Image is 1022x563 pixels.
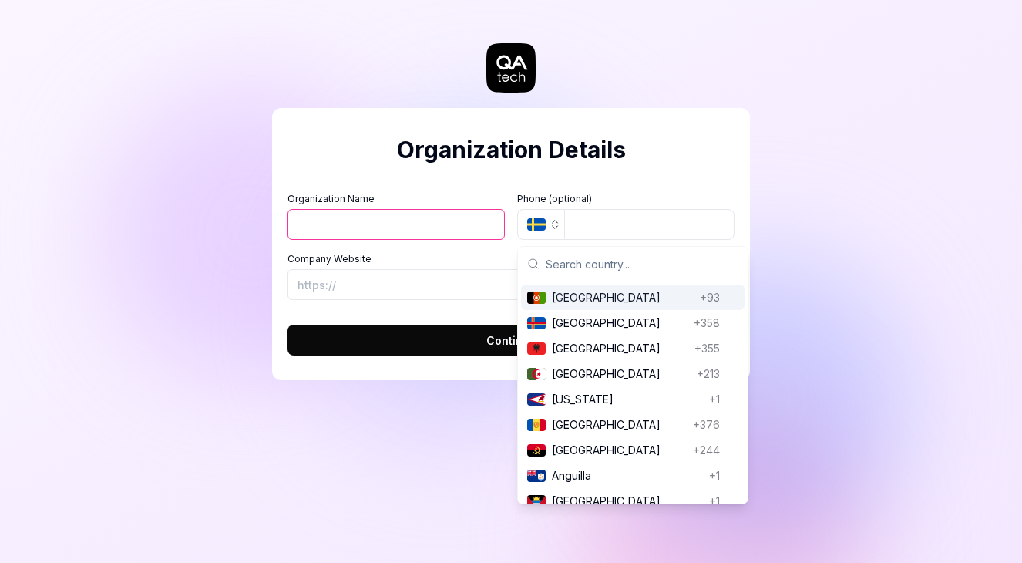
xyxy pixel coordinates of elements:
[552,467,703,484] span: Anguilla
[287,192,505,206] label: Organization Name
[546,247,738,281] input: Search country...
[486,332,536,349] span: Continue
[552,493,703,509] span: [GEOGRAPHIC_DATA]
[693,442,720,458] span: +244
[287,269,735,300] input: https://
[287,252,735,266] label: Company Website
[552,340,688,356] span: [GEOGRAPHIC_DATA]
[552,315,687,331] span: [GEOGRAPHIC_DATA]
[518,281,748,504] div: Suggestions
[700,289,720,305] span: +93
[693,416,720,433] span: +376
[694,340,720,356] span: +355
[697,366,720,382] span: +213
[552,442,687,458] span: [GEOGRAPHIC_DATA]
[287,325,735,356] button: Continue
[287,133,735,167] h2: Organization Details
[694,315,720,331] span: +358
[552,416,687,433] span: [GEOGRAPHIC_DATA]
[709,493,720,509] span: +1
[552,366,691,382] span: [GEOGRAPHIC_DATA]
[552,391,703,407] span: [US_STATE]
[709,467,720,484] span: +1
[552,289,694,305] span: [GEOGRAPHIC_DATA]
[709,391,720,407] span: +1
[517,192,735,206] label: Phone (optional)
